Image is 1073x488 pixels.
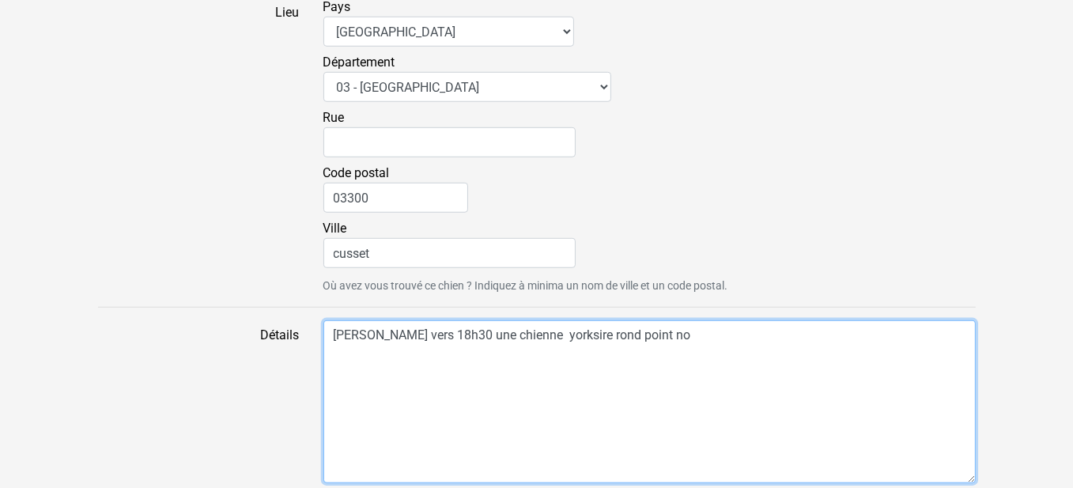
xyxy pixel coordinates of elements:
[323,127,576,157] input: Rue
[323,183,468,213] input: Code postal
[323,164,468,213] label: Code postal
[323,278,976,294] small: Où avez vous trouvé ce chien ? Indiquez à minima un nom de ville et un code postal.
[323,53,611,102] label: Département
[323,238,576,268] input: Ville
[323,219,576,268] label: Ville
[323,17,574,47] select: Pays
[323,108,576,157] label: Rue
[323,72,611,102] select: Département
